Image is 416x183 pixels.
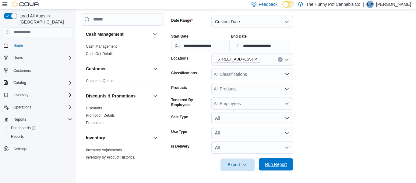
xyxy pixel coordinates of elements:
a: Promotions [86,121,104,125]
button: Customer [152,65,159,72]
span: Customers [11,66,72,74]
img: Cova [12,1,40,7]
span: Home [11,42,72,49]
span: Reports [11,116,72,123]
button: Users [1,53,75,62]
p: | [363,1,364,8]
a: Inventory by Product Historical [86,155,136,159]
label: Sale Type [171,115,188,119]
span: BW [367,1,373,8]
button: Reports [11,116,29,123]
span: Catalog [13,80,26,85]
button: Inventory [11,91,31,99]
p: [PERSON_NAME] [376,1,411,8]
button: Open list of options [284,101,289,106]
button: Run Report [259,158,293,170]
span: Users [13,55,23,60]
button: Reports [6,132,75,141]
a: Discounts [86,106,102,110]
button: All [211,112,293,124]
h3: Customer [86,66,106,72]
span: Discounts [86,106,102,111]
button: Discounts & Promotions [86,93,150,99]
span: 2103 Yonge St [214,56,260,63]
button: All [211,127,293,139]
button: Discounts & Promotions [152,92,159,100]
span: Inventory Adjustments [86,148,122,152]
span: [STREET_ADDRESS] [217,56,253,62]
a: Dashboards [9,124,38,132]
input: Dark Mode [282,1,295,8]
button: All [211,141,293,154]
span: Feedback [259,1,277,7]
button: Inventory [152,134,159,141]
div: Bonnie Wong [366,1,374,8]
span: Inventory [11,91,72,99]
span: Operations [11,104,72,111]
span: Cash Out Details [86,51,114,56]
label: Use Type [171,129,187,134]
span: Cash Management [86,44,117,49]
a: Customer Queue [86,79,114,83]
button: Open list of options [284,86,289,91]
button: Users [11,54,25,61]
button: Cash Management [86,31,150,37]
input: Press the down key to open a popover containing a calendar. [171,40,230,52]
span: Load All Apps in [GEOGRAPHIC_DATA] [17,13,72,25]
a: Inventory Adjustments [86,148,122,152]
button: Inventory [1,91,75,99]
a: Promotion Details [86,113,115,118]
span: Customers [13,68,31,73]
button: Export [220,159,255,171]
p: The Hunny Pot Cannabis Co [306,1,360,8]
h3: Cash Management [86,31,124,37]
button: Operations [1,103,75,112]
input: Press the down key to open a popover containing a calendar. [231,40,289,52]
span: Export [224,159,251,171]
button: Inventory [86,135,150,141]
label: Is Delivery [171,144,189,149]
span: Inventory Count Details [86,162,124,167]
button: Catalog [11,79,28,86]
span: Dashboards [11,126,35,130]
button: Settings [1,145,75,153]
button: Remove 2103 Yonge St from selection in this group [254,57,258,61]
span: Run Report [265,161,287,167]
h3: Discounts & Promotions [86,93,136,99]
span: Catalog [11,79,72,86]
label: Products [171,85,187,90]
span: Settings [13,147,26,152]
span: Reports [11,134,24,139]
a: Reports [9,133,26,140]
div: Cash Management [81,43,164,60]
label: End Date [231,34,247,39]
span: Reports [13,117,26,122]
button: Open list of options [284,57,289,62]
button: Custom Date [211,16,293,28]
button: Catalog [1,79,75,87]
span: Customer Queue [86,79,114,83]
div: Discounts & Promotions [81,104,164,129]
label: Classifications [171,71,197,75]
button: Home [1,41,75,50]
span: Users [11,54,72,61]
span: Promotion Details [86,113,115,118]
a: Dashboards [6,124,75,132]
label: Date Range [171,18,193,23]
span: Home [13,43,23,48]
a: Inventory Count Details [86,163,124,167]
span: Settings [11,145,72,153]
a: Cash Out Details [86,52,114,56]
button: Open list of options [284,72,289,77]
button: Reports [1,115,75,124]
nav: Complex example [4,38,72,169]
a: Cash Management [86,44,117,49]
label: Locations [171,56,189,61]
span: Inventory [13,93,28,97]
button: Clear input [278,57,283,62]
a: Home [11,42,26,49]
label: Start Date [171,34,189,39]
